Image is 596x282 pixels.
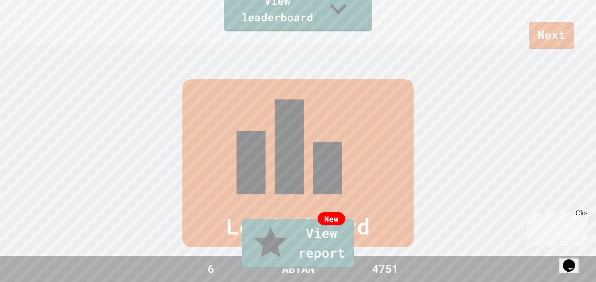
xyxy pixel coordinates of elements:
[559,247,587,273] iframe: chat widget
[242,219,354,268] a: View report
[3,3,60,55] div: Chat with us now!Close
[182,79,414,247] div: Leaderboard
[529,22,574,49] a: Next
[318,212,345,225] div: New
[524,209,587,246] iframe: chat widget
